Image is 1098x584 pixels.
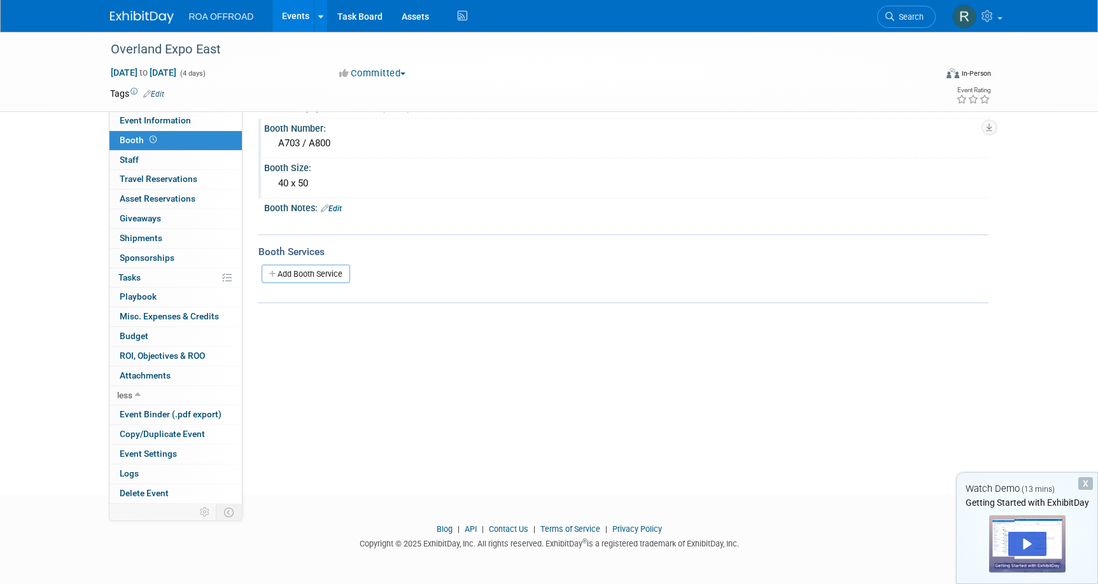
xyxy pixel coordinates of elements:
[274,174,979,193] div: 40 x 50
[143,90,164,99] a: Edit
[454,524,463,534] span: |
[957,496,1097,509] div: Getting Started with ExhibitDay
[147,135,159,144] span: Booth not reserved yet
[120,448,177,459] span: Event Settings
[109,405,242,424] a: Event Binder (.pdf export)
[109,464,242,483] a: Logs
[109,249,242,268] a: Sponsorships
[109,268,242,288] a: Tasks
[109,445,242,464] a: Event Settings
[961,69,991,78] div: In-Person
[120,155,139,165] span: Staff
[110,67,177,78] span: [DATE] [DATE]
[264,198,989,215] div: Booth Notes:
[1008,532,1046,556] div: Play
[106,38,917,61] div: Overland Expo East
[120,135,159,145] span: Booth
[109,307,242,326] a: Misc. Expenses & Credits
[264,119,989,135] div: Booth Number:
[120,115,191,125] span: Event Information
[109,170,242,189] a: Travel Reservations
[109,347,242,366] a: ROI, Objectives & ROO
[109,425,242,444] a: Copy/Duplicate Event
[109,288,242,307] a: Playbook
[137,67,150,78] span: to
[335,67,411,80] button: Committed
[120,311,219,321] span: Misc. Expenses & Credits
[582,538,587,545] sup: ®
[264,158,989,174] div: Booth Size:
[120,351,205,361] span: ROI, Objectives & ROO
[120,291,157,302] span: Playbook
[120,193,195,204] span: Asset Reservations
[109,484,242,503] a: Delete Event
[109,386,242,405] a: less
[120,488,169,498] span: Delete Event
[1022,485,1055,494] span: (13 mins)
[258,245,989,259] div: Booth Services
[120,174,197,184] span: Travel Reservations
[952,4,976,29] img: Randy Ryan
[109,366,242,386] a: Attachments
[109,229,242,248] a: Shipments
[894,12,924,22] span: Search
[120,409,222,419] span: Event Binder (.pdf export)
[956,87,990,94] div: Event Rating
[274,134,979,153] div: A703 / A800
[109,190,242,209] a: Asset Reservations
[120,370,171,380] span: Attachments
[530,524,538,534] span: |
[109,151,242,170] a: Staff
[189,11,254,22] span: ROA OFFROAD
[120,331,148,341] span: Budget
[117,390,132,400] span: less
[120,233,162,243] span: Shipments
[109,131,242,150] a: Booth
[321,204,342,213] a: Edit
[957,482,1097,496] div: Watch Demo
[877,6,936,28] a: Search
[489,524,528,534] a: Contact Us
[612,524,662,534] a: Privacy Policy
[120,213,161,223] span: Giveaways
[194,504,216,520] td: Personalize Event Tab Strip
[120,429,205,439] span: Copy/Duplicate Event
[437,524,453,534] a: Blog
[540,524,600,534] a: Terms of Service
[179,69,206,78] span: (4 days)
[109,327,242,346] a: Budget
[120,468,139,478] span: Logs
[1078,477,1093,490] div: Dismiss
[465,524,477,534] a: API
[109,111,242,130] a: Event Information
[110,87,164,100] td: Tags
[262,265,350,283] a: Add Booth Service
[109,209,242,228] a: Giveaways
[479,524,487,534] span: |
[861,66,992,85] div: Event Format
[118,272,141,282] span: Tasks
[216,504,242,520] td: Toggle Event Tabs
[110,11,174,24] img: ExhibitDay
[120,253,174,263] span: Sponsorships
[947,68,959,78] img: Format-Inperson.png
[602,524,610,534] span: |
